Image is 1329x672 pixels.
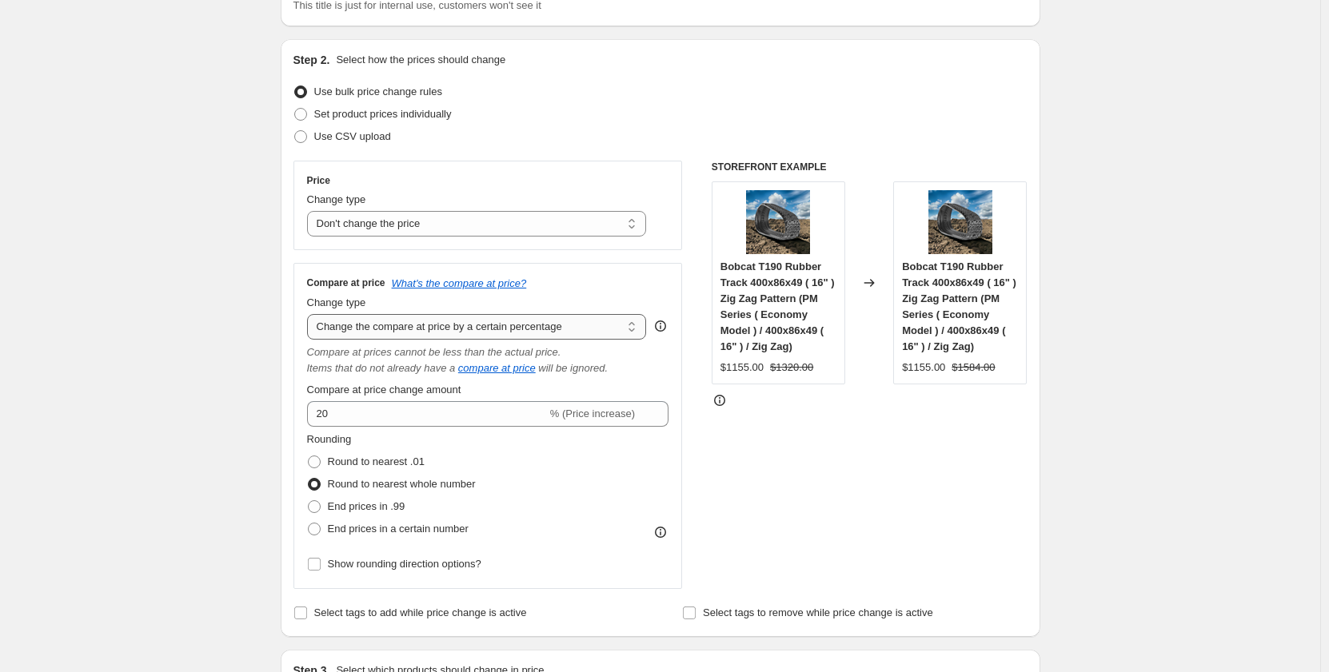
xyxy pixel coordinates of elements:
[314,130,391,142] span: Use CSV upload
[746,190,810,254] img: bobcat-rubber-track-bobcat-t190-rubber-track-400x86x49-16-zig-zag-pattern-45583795519804_80x.png
[314,606,527,618] span: Select tags to add while price change is active
[307,384,461,396] span: Compare at price change amount
[928,190,992,254] img: bobcat-rubber-track-bobcat-t190-rubber-track-400x86x49-16-zig-zag-pattern-45583795519804_80x.png
[307,193,366,205] span: Change type
[720,260,835,352] span: Bobcat T190 Rubber Track 400x86x49 ( 16" ) Zig Zag Pattern (PM Series ( Economy Model ) / 400x86x...
[307,433,352,445] span: Rounding
[314,108,452,120] span: Set product prices individually
[336,52,505,68] p: Select how the prices should change
[720,360,764,376] div: $1155.00
[328,455,425,467] span: Round to nearest .01
[712,161,1028,173] h6: STOREFRONT EXAMPLE
[328,478,476,490] span: Round to nearest whole number
[307,346,561,358] i: Compare at prices cannot be less than the actual price.
[328,500,405,512] span: End prices in .99
[952,360,995,376] strike: $1584.00
[307,276,385,289] h3: Compare at price
[770,360,813,376] strike: $1320.00
[307,362,456,374] i: Items that do not already have a
[314,85,442,97] span: Use bulk price change rules
[392,277,527,289] button: What's the compare at price?
[902,260,1016,352] span: Bobcat T190 Rubber Track 400x86x49 ( 16" ) Zig Zag Pattern (PM Series ( Economy Model ) / 400x86x...
[538,362,608,374] i: will be ignored.
[653,318,668,334] div: help
[307,296,366,308] span: Change type
[458,362,536,374] button: compare at price
[703,606,933,618] span: Select tags to remove while price change is active
[550,408,635,420] span: % (Price increase)
[902,360,945,376] div: $1155.00
[328,558,481,570] span: Show rounding direction options?
[328,523,469,535] span: End prices in a certain number
[307,174,330,187] h3: Price
[307,401,547,427] input: -15
[293,52,330,68] h2: Step 2.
